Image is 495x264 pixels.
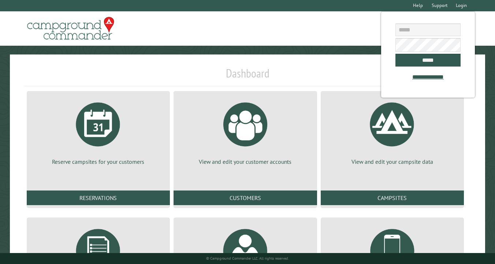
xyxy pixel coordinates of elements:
[27,191,170,205] a: Reservations
[182,97,308,166] a: View and edit your customer accounts
[25,14,116,43] img: Campground Commander
[25,66,470,86] h1: Dashboard
[330,158,455,166] p: View and edit your campsite data
[36,97,161,166] a: Reserve campsites for your customers
[206,256,289,261] small: © Campground Commander LLC. All rights reserved.
[174,191,317,205] a: Customers
[330,97,455,166] a: View and edit your campsite data
[182,158,308,166] p: View and edit your customer accounts
[321,191,464,205] a: Campsites
[36,158,161,166] p: Reserve campsites for your customers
